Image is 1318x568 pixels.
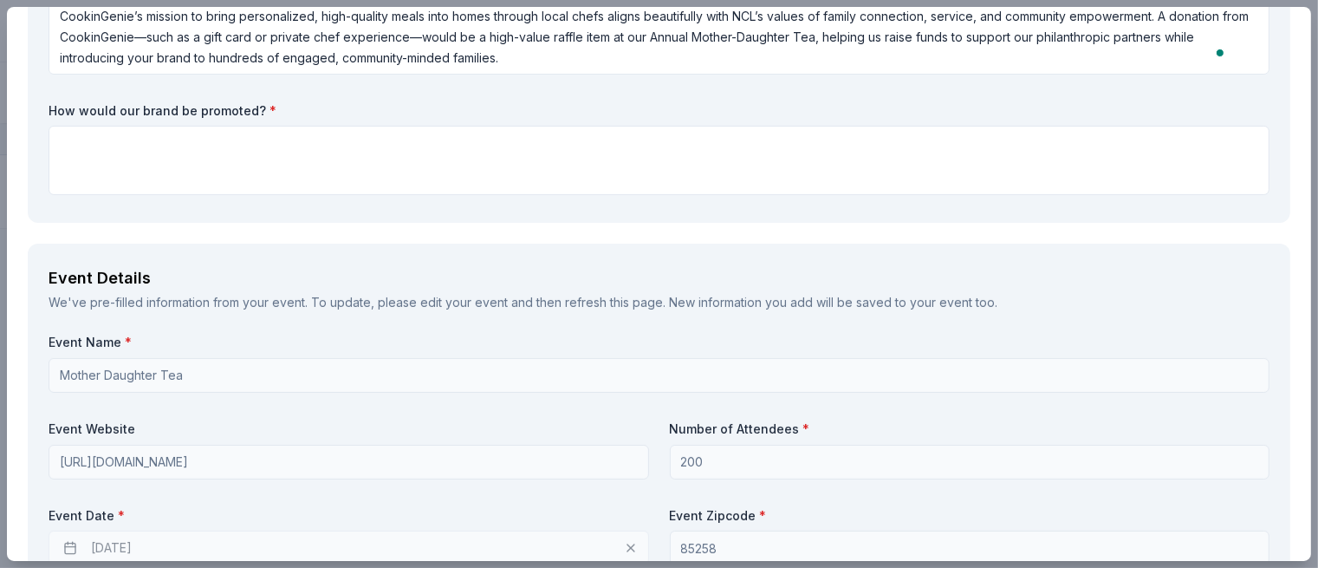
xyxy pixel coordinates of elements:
label: Event Name [49,334,1269,351]
div: Event Details [49,264,1269,292]
label: Event Zipcode [670,507,1270,525]
div: We've pre-filled information from your event. To update, please edit your event and then refresh ... [49,292,1269,313]
label: Event Date [49,507,649,525]
label: Number of Attendees [670,421,1270,438]
label: How would our brand be promoted? [49,102,1269,120]
label: Event Website [49,421,649,438]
